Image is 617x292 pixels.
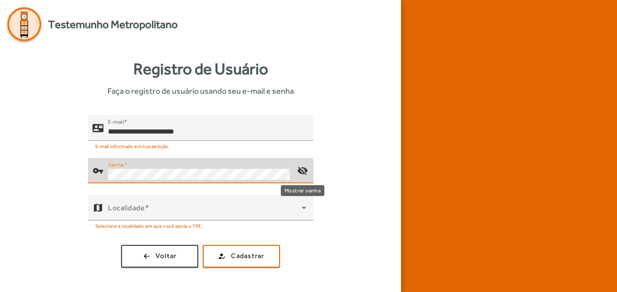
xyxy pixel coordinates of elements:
[203,245,280,268] button: Cadastrar
[281,185,324,196] div: Mostrar senha
[95,220,203,230] mat-hint: Selecione a localidade em que você apoia o TPE.
[108,203,145,212] mat-label: Localidade
[95,141,170,151] mat-hint: E-mail informado em sua petição.
[48,16,178,33] span: Testemunho Metropolitano
[7,7,41,41] img: Logo Agenda
[156,251,177,261] span: Voltar
[93,122,103,133] mat-icon: contact_mail
[108,85,294,97] span: Faça o registro de usuário usando seu e-mail e senha
[231,251,264,261] span: Cadastrar
[108,118,124,124] mat-label: E-mail
[133,57,268,81] strong: Registro de Usuário
[292,160,313,182] mat-icon: visibility_off
[108,161,124,168] mat-label: Senha
[93,202,103,213] mat-icon: map
[93,165,103,176] mat-icon: vpn_key
[121,245,198,268] button: Voltar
